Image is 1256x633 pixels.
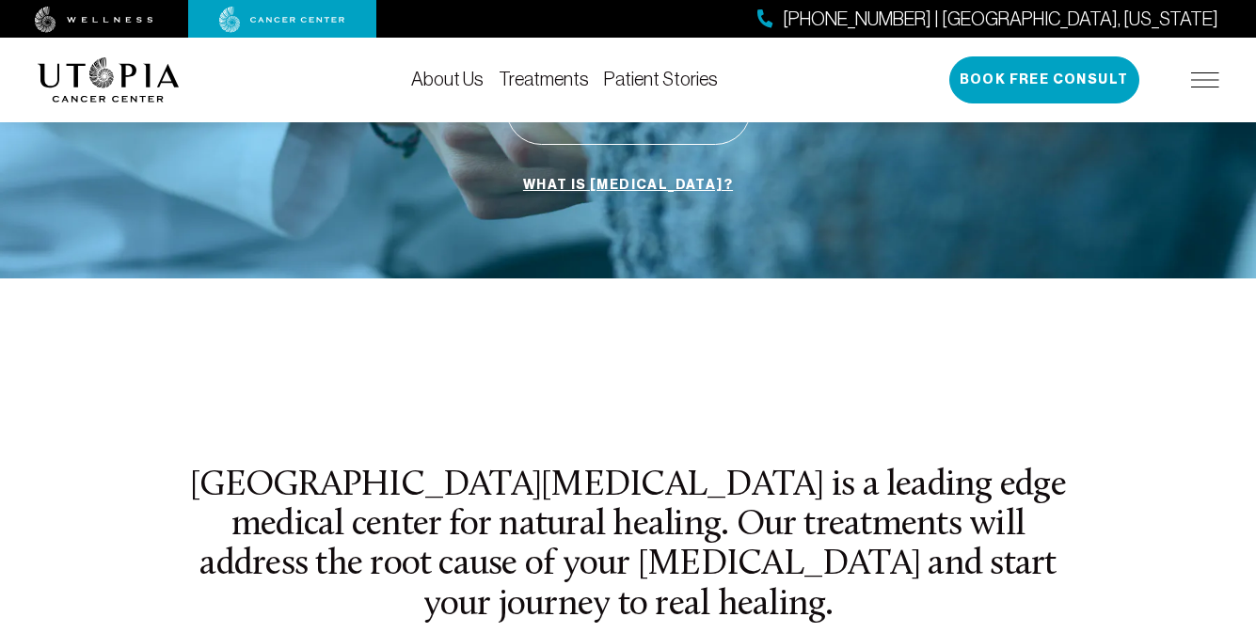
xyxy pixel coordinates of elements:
h2: [GEOGRAPHIC_DATA][MEDICAL_DATA] is a leading edge medical center for natural healing. Our treatme... [188,467,1069,625]
img: icon-hamburger [1191,72,1219,87]
a: Patient Stories [604,69,718,89]
button: Book Free Consult [949,56,1139,103]
a: Treatments [499,69,589,89]
img: wellness [35,7,153,33]
img: logo [38,57,180,103]
a: About Us [411,69,484,89]
span: [PHONE_NUMBER] | [GEOGRAPHIC_DATA], [US_STATE] [783,6,1218,33]
a: What is [MEDICAL_DATA]? [518,167,738,203]
img: cancer center [219,7,345,33]
a: [PHONE_NUMBER] | [GEOGRAPHIC_DATA], [US_STATE] [757,6,1218,33]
